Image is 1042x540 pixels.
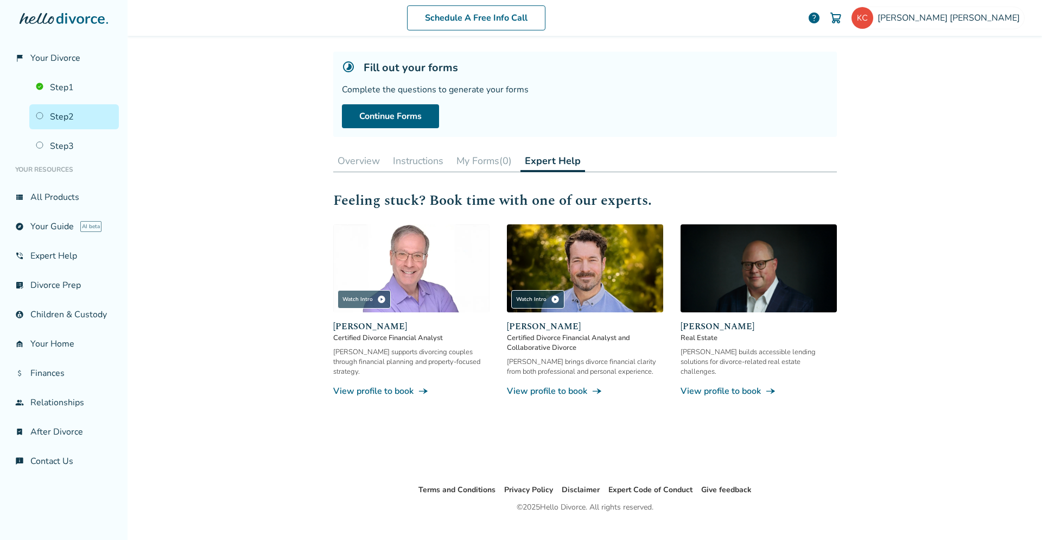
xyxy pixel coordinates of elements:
a: list_alt_checkDivorce Prep [9,273,119,298]
span: flag_2 [15,54,24,62]
a: View profile to bookline_end_arrow_notch [681,385,837,397]
button: My Forms(0) [452,150,516,172]
span: garage_home [15,340,24,348]
a: groupRelationships [9,390,119,415]
a: Step3 [29,134,119,159]
a: help [808,11,821,24]
a: bookmark_checkAfter Divorce [9,419,119,444]
span: attach_money [15,369,24,378]
a: Step1 [29,75,119,100]
div: [PERSON_NAME] supports divorcing couples through financial planning and property-focused strategy. [333,347,490,376]
img: Chris Freemott [681,224,837,312]
a: View profile to bookline_end_arrow_notch [507,385,663,397]
span: play_circle [551,295,560,304]
span: [PERSON_NAME] [PERSON_NAME] [878,12,1024,24]
div: [PERSON_NAME] builds accessible lending solutions for divorce-related real estate challenges. [681,347,837,376]
span: Real Estate [681,333,837,343]
a: Continue Forms [342,104,439,128]
a: Terms and Conditions [418,485,495,495]
span: line_end_arrow_notch [765,386,776,397]
button: Expert Help [520,150,585,172]
div: © 2025 Hello Divorce. All rights reserved. [517,501,653,514]
a: chat_infoContact Us [9,449,119,474]
span: play_circle [377,295,386,304]
span: bookmark_check [15,428,24,436]
img: Jeff Landers [333,224,490,312]
a: Privacy Policy [504,485,553,495]
a: View profile to bookline_end_arrow_notch [333,385,490,397]
a: flag_2Your Divorce [9,46,119,71]
img: John Duffy [507,224,663,312]
li: Give feedback [701,484,752,497]
span: Your Divorce [30,52,80,64]
span: AI beta [80,221,101,232]
span: [PERSON_NAME] [681,320,837,333]
span: phone_in_talk [15,252,24,260]
h5: Fill out your forms [364,60,458,75]
a: account_childChildren & Custody [9,302,119,327]
h2: Feeling stuck? Book time with one of our experts. [333,190,837,211]
a: phone_in_talkExpert Help [9,243,119,268]
li: Disclaimer [562,484,600,497]
span: account_child [15,310,24,319]
span: view_list [15,193,24,202]
span: Certified Divorce Financial Analyst and Collaborative Divorce [507,333,663,353]
iframe: Chat Widget [988,488,1042,540]
span: list_alt_check [15,281,24,290]
span: explore [15,222,24,231]
div: Complete the questions to generate your forms [342,84,828,96]
img: keith.crowder@gmail.com [852,7,873,29]
span: chat_info [15,457,24,466]
button: Instructions [389,150,448,172]
a: garage_homeYour Home [9,331,119,356]
div: Watch Intro [511,290,564,309]
a: Schedule A Free Info Call [407,5,545,30]
span: line_end_arrow_notch [592,386,602,397]
a: Expert Code of Conduct [608,485,692,495]
span: line_end_arrow_notch [418,386,429,397]
span: [PERSON_NAME] [507,320,663,333]
li: Your Resources [9,159,119,180]
a: exploreYour GuideAI beta [9,214,119,239]
div: Watch Intro [338,290,391,309]
span: group [15,398,24,407]
span: Certified Divorce Financial Analyst [333,333,490,343]
button: Overview [333,150,384,172]
span: [PERSON_NAME] [333,320,490,333]
img: Cart [829,11,842,24]
div: [PERSON_NAME] brings divorce financial clarity from both professional and personal experience. [507,357,663,376]
a: Step2 [29,104,119,129]
a: view_listAll Products [9,185,119,210]
a: attach_moneyFinances [9,361,119,386]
